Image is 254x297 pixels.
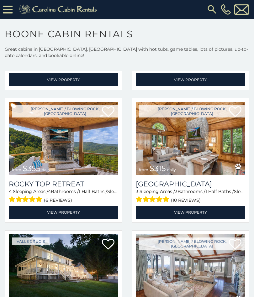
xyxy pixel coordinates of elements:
[42,167,50,172] span: daily
[9,102,118,175] a: Rocky Top Retreat from $355 daily
[150,164,166,173] span: $315
[44,196,72,204] span: (6 reviews)
[139,105,245,117] a: [PERSON_NAME] / Blowing Rock, [GEOGRAPHIC_DATA]
[9,188,118,204] div: Sleeping Areas / Bathrooms / Sleeps:
[136,189,138,194] span: 3
[9,180,118,188] a: Rocky Top Retreat
[139,237,245,250] a: [PERSON_NAME] / Blowing Rock, [GEOGRAPHIC_DATA]
[175,189,177,194] span: 3
[9,102,118,175] img: Rocky Top Retreat
[48,189,51,194] span: 4
[12,167,21,172] span: from
[12,105,118,117] a: [PERSON_NAME] / Blowing Rock, [GEOGRAPHIC_DATA]
[136,180,245,188] h3: Chimney Island
[9,73,118,86] a: View Property
[136,73,245,86] a: View Property
[206,4,218,15] img: search-regular.svg
[139,167,148,172] span: from
[167,167,176,172] span: daily
[136,188,245,204] div: Sleeping Areas / Bathrooms / Sleeps:
[136,180,245,188] a: [GEOGRAPHIC_DATA]
[136,102,245,175] a: Chimney Island from $315 daily
[136,102,245,175] img: Chimney Island
[171,196,201,204] span: (10 reviews)
[16,3,102,16] img: Khaki-logo.png
[79,189,107,194] span: 1 Half Baths /
[9,206,118,219] a: View Property
[136,206,245,219] a: View Property
[102,238,114,251] a: Add to favorites
[205,189,234,194] span: 1 Half Baths /
[12,237,50,245] a: Valle Crucis
[219,4,232,15] a: [PHONE_NUMBER]
[23,164,40,173] span: $355
[9,189,12,194] span: 4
